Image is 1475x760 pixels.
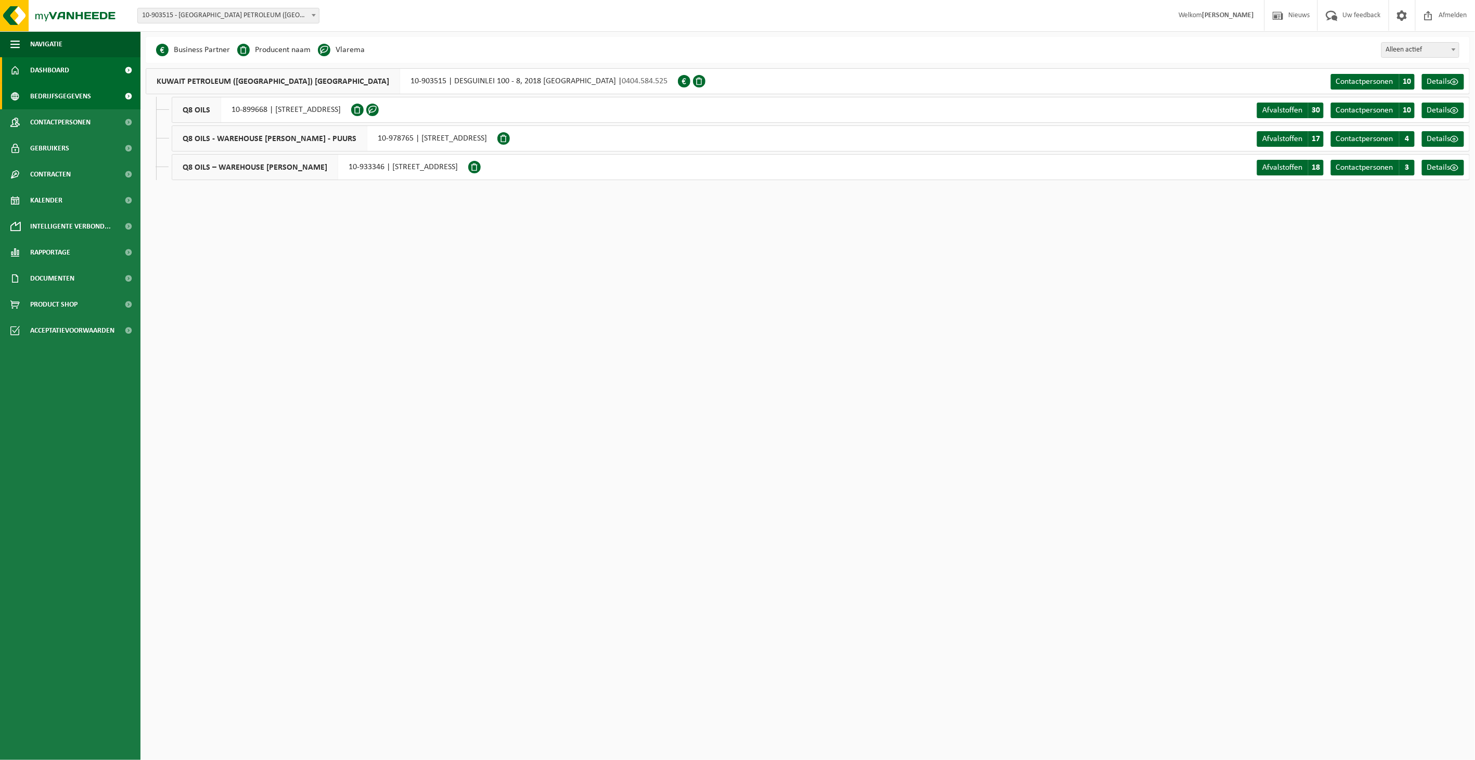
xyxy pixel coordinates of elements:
[1336,163,1393,172] span: Contactpersonen
[1422,160,1464,175] a: Details
[172,154,468,180] div: 10-933346 | [STREET_ADDRESS]
[622,77,668,85] span: 0404.584.525
[1427,78,1451,86] span: Details
[1336,135,1393,143] span: Contactpersonen
[1308,103,1324,118] span: 30
[30,57,69,83] span: Dashboard
[1336,78,1393,86] span: Contactpersonen
[1422,103,1464,118] a: Details
[1381,42,1459,58] span: Alleen actief
[237,42,311,58] li: Producent naam
[146,68,678,94] div: 10-903515 | DESGUINLEI 100 - 8, 2018 [GEOGRAPHIC_DATA] |
[172,126,367,151] span: Q8 OILS - WAREHOUSE [PERSON_NAME] - PUURS
[1331,160,1415,175] a: Contactpersonen 3
[1399,160,1415,175] span: 3
[1262,163,1302,172] span: Afvalstoffen
[1331,131,1415,147] a: Contactpersonen 4
[1427,106,1451,115] span: Details
[1427,163,1451,172] span: Details
[1331,74,1415,90] a: Contactpersonen 10
[172,155,338,180] span: Q8 OILS – WAREHOUSE [PERSON_NAME]
[30,292,78,318] span: Product Shop
[1427,135,1451,143] span: Details
[1257,103,1324,118] a: Afvalstoffen 30
[30,213,111,239] span: Intelligente verbond...
[156,42,230,58] li: Business Partner
[30,265,74,292] span: Documenten
[30,239,70,265] span: Rapportage
[138,8,319,23] span: 10-903515 - KUWAIT PETROLEUM (BELGIUM) NV - ANTWERPEN
[1202,11,1254,19] strong: [PERSON_NAME]
[30,31,62,57] span: Navigatie
[1308,131,1324,147] span: 17
[1422,131,1464,147] a: Details
[30,135,69,161] span: Gebruikers
[1336,106,1393,115] span: Contactpersonen
[1308,160,1324,175] span: 18
[1262,106,1302,115] span: Afvalstoffen
[30,83,91,109] span: Bedrijfsgegevens
[137,8,319,23] span: 10-903515 - KUWAIT PETROLEUM (BELGIUM) NV - ANTWERPEN
[172,125,497,151] div: 10-978765 | [STREET_ADDRESS]
[318,42,365,58] li: Vlarema
[1399,74,1415,90] span: 10
[1422,74,1464,90] a: Details
[30,161,71,187] span: Contracten
[1262,135,1302,143] span: Afvalstoffen
[1257,160,1324,175] a: Afvalstoffen 18
[1399,131,1415,147] span: 4
[1382,43,1459,57] span: Alleen actief
[1257,131,1324,147] a: Afvalstoffen 17
[1399,103,1415,118] span: 10
[172,97,221,122] span: Q8 OILS
[172,97,351,123] div: 10-899668 | [STREET_ADDRESS]
[1331,103,1415,118] a: Contactpersonen 10
[30,187,62,213] span: Kalender
[146,69,400,94] span: KUWAIT PETROLEUM ([GEOGRAPHIC_DATA]) [GEOGRAPHIC_DATA]
[30,318,114,344] span: Acceptatievoorwaarden
[30,109,91,135] span: Contactpersonen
